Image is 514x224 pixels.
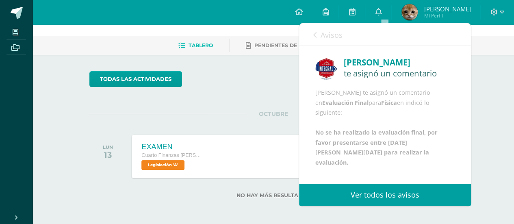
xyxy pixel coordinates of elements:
b: Evaluación Final [322,99,369,107]
div: LUN [103,144,113,150]
span: OCTUBRE [246,110,301,117]
div: EXAMEN [141,143,202,151]
span: Mi Perfil [424,12,471,19]
div: [PERSON_NAME] [344,56,455,69]
b: No se ha realizado la evaluación final, por favor presentarse entre [DATE] [PERSON_NAME][DATE] pa... [315,128,438,166]
span: Legislación 'A' [141,160,184,170]
a: Tablero [178,39,213,52]
div: [PERSON_NAME] te asignó un comentario en para en indicó lo siguiente: [315,88,455,167]
div: te asignó un comentario [344,69,455,78]
a: todas las Actividades [89,71,182,87]
img: 28f031d49d6967cb0dd97ba54f7eb134.png [315,58,337,80]
div: 13 [103,150,113,160]
a: Ver todos los avisos [299,184,471,206]
span: Avisos [321,30,343,40]
img: 8762b6bb3af3da8fe1474ae5a1e34521.png [401,4,418,20]
span: Cuarto Finanzas [PERSON_NAME]. C.C.L.L. en Finanzas y Administración [141,152,202,158]
span: [PERSON_NAME] [424,5,471,13]
label: No hay más resultados [89,192,457,198]
a: Pendientes de entrega [246,39,324,52]
span: Pendientes de entrega [254,42,324,48]
b: Física [381,99,397,107]
span: Tablero [189,42,213,48]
